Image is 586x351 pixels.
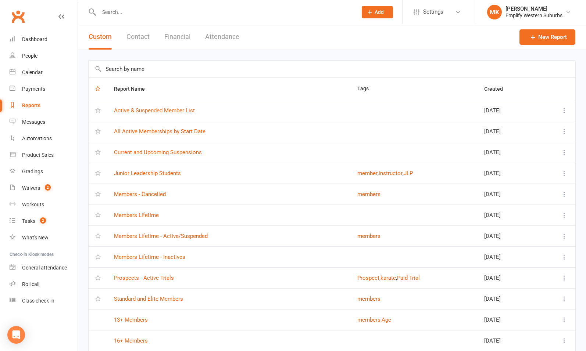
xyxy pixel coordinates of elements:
[478,309,541,330] td: [DATE]
[22,86,45,92] div: Payments
[22,235,49,240] div: What's New
[379,169,403,178] button: instructor
[478,225,541,246] td: [DATE]
[423,4,443,20] span: Settings
[114,149,202,156] a: Current and Upcoming Suspensions
[478,246,541,267] td: [DATE]
[10,64,78,81] a: Calendar
[478,121,541,142] td: [DATE]
[97,7,352,17] input: Search...
[10,163,78,180] a: Gradings
[378,170,379,177] span: ,
[484,84,511,93] button: Created
[380,316,382,323] span: ,
[478,267,541,288] td: [DATE]
[22,265,67,271] div: General attendance
[22,202,44,207] div: Workouts
[379,275,380,281] span: ,
[114,316,148,323] a: 13+ Members
[10,48,78,64] a: People
[9,7,27,26] a: Clubworx
[505,12,562,19] div: Emplify Western Suburbs
[114,296,183,302] a: Standard and Elite Members
[114,212,159,218] a: Members Lifetime
[22,152,54,158] div: Product Sales
[10,81,78,97] a: Payments
[22,218,35,224] div: Tasks
[404,169,413,178] button: JLP
[380,274,396,282] button: karate
[22,185,40,191] div: Waivers
[40,217,46,224] span: 2
[10,196,78,213] a: Workouts
[114,337,148,344] a: 16+ Members
[10,293,78,309] a: Class kiosk mode
[396,275,397,281] span: ,
[478,288,541,309] td: [DATE]
[164,24,190,50] button: Financial
[89,61,575,77] input: Search by name
[205,24,239,50] button: Attendance
[478,205,541,225] td: [DATE]
[351,78,478,100] th: Tags
[505,6,562,12] div: [PERSON_NAME]
[114,191,166,198] a: Members - Cancelled
[357,232,380,240] button: members
[22,53,37,59] div: People
[114,84,153,93] button: Report Name
[478,163,541,184] td: [DATE]
[382,315,391,324] button: Age
[403,170,404,177] span: ,
[10,97,78,114] a: Reports
[478,184,541,205] td: [DATE]
[114,254,185,260] a: Members Lifetime - Inactives
[10,276,78,293] a: Roll call
[22,169,43,174] div: Gradings
[114,128,206,135] a: All Active Memberships by Start Date
[114,86,153,92] span: Report Name
[10,147,78,163] a: Product Sales
[357,294,380,303] button: members
[22,69,43,75] div: Calendar
[397,274,420,282] button: Paid-Trial
[114,275,174,281] a: Prospects - Active Trials
[22,36,47,42] div: Dashboard
[362,6,393,18] button: Add
[478,100,541,121] td: [DATE]
[22,135,52,141] div: Automations
[126,24,150,50] button: Contact
[10,229,78,246] a: What's New
[10,213,78,229] a: Tasks 2
[114,107,195,114] a: Active & Suspended Member List
[357,190,380,199] button: members
[478,330,541,351] td: [DATE]
[484,86,511,92] span: Created
[10,180,78,196] a: Waivers 2
[114,233,208,239] a: Members Lifetime - Active/Suspended
[22,102,40,108] div: Reports
[357,169,378,178] button: member
[478,142,541,163] td: [DATE]
[357,274,379,282] button: Prospect
[22,281,39,287] div: Roll call
[22,298,54,304] div: Class check-in
[10,130,78,147] a: Automations
[89,24,112,50] button: Custom
[10,31,78,48] a: Dashboard
[7,326,25,344] div: Open Intercom Messenger
[357,315,380,324] button: members
[487,5,502,19] div: MK
[10,114,78,130] a: Messages
[22,119,45,125] div: Messages
[519,29,575,45] a: New Report
[45,184,51,191] span: 2
[375,9,384,15] span: Add
[114,170,181,177] a: Junior Leadership Students
[10,260,78,276] a: General attendance kiosk mode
